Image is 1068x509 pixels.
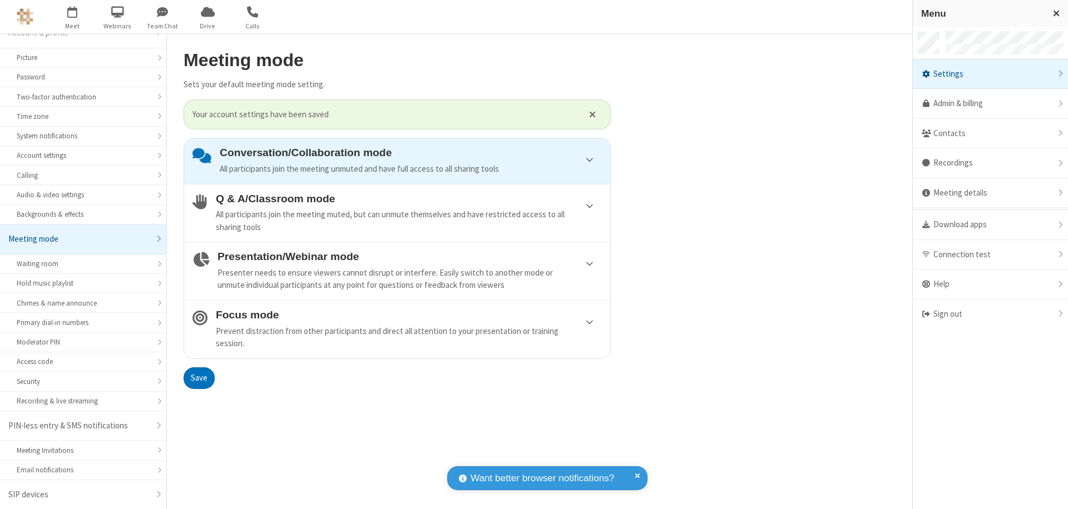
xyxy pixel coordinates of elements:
[216,208,602,233] div: All participants join the meeting muted, but can unmute themselves and have restricted access to ...
[913,300,1068,329] div: Sign out
[17,298,150,308] div: Chimes & name announce
[232,21,274,31] span: Calls
[913,240,1068,270] div: Connection test
[17,111,150,122] div: Time zone
[220,147,602,158] h4: Conversation/Collaboration mode
[187,21,229,31] span: Drive
[584,106,602,123] button: Close alert
[142,21,184,31] span: Team Chat
[921,8,1043,19] h3: Menu
[17,396,150,406] div: Recording & live streaming
[17,278,150,288] div: Hold music playlist
[913,270,1068,300] div: Help
[220,163,602,176] div: All participants join the meeting unmuted and have full access to all sharing tools
[192,108,575,121] span: Your account settings have been saved
[17,356,150,367] div: Access code
[8,420,150,432] div: PIN-less entry & SMS notifications
[52,21,93,31] span: Meet
[471,471,614,486] span: Want better browser notifications?
[913,119,1068,149] div: Contacts
[216,193,602,204] h4: Q & A/Classroom mode
[913,148,1068,178] div: Recordings
[216,325,602,350] div: Prevent distraction from other participants and direct all attention to your presentation or trai...
[17,445,150,456] div: Meeting Invitations
[217,251,602,262] h4: Presentation/Webinar mode
[97,21,139,31] span: Webinars
[913,89,1068,119] a: Admin & billing
[913,178,1068,208] div: Meeting details
[184,78,611,91] p: Sets your default meeting mode setting.
[17,209,150,219] div: Backgrounds & effects
[216,309,602,321] h4: Focus mode
[17,376,150,387] div: Security
[17,150,150,161] div: Account settings
[17,52,150,63] div: Picture
[8,488,150,501] div: SIP devices
[17,337,150,347] div: Moderator PIN
[184,367,215,390] button: Save
[217,267,602,292] div: Presenter needs to ensure viewers cannot disrupt or interfere. Easily switch to another mode or u...
[913,210,1068,240] div: Download apps
[17,317,150,328] div: Primary dial-in numbers
[17,189,150,200] div: Audio & video settings
[17,258,150,269] div: Waiting room
[17,72,150,82] div: Password
[17,8,33,25] img: QA Selenium DO NOT DELETE OR CHANGE
[184,51,611,70] h2: Meeting mode
[17,131,150,141] div: System notifications
[913,59,1068,89] div: Settings
[17,170,150,181] div: Calling
[8,233,150,246] div: Meeting mode
[17,465,150,475] div: Email notifications
[17,92,150,102] div: Two-factor authentication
